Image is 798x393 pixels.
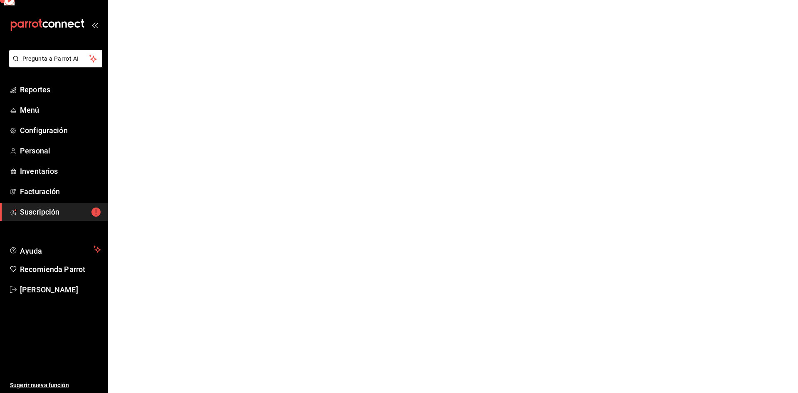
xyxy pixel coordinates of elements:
[20,245,90,255] span: Ayuda
[9,50,102,67] button: Pregunta a Parrot AI
[20,186,101,197] span: Facturación
[10,381,101,390] span: Sugerir nueva función
[20,84,101,95] span: Reportes
[20,125,101,136] span: Configuración
[20,104,101,116] span: Menú
[20,284,101,295] span: [PERSON_NAME]
[20,166,101,177] span: Inventarios
[22,54,89,63] span: Pregunta a Parrot AI
[20,264,101,275] span: Recomienda Parrot
[91,22,98,28] button: open_drawer_menu
[6,60,102,69] a: Pregunta a Parrot AI
[20,206,101,218] span: Suscripción
[20,145,101,156] span: Personal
